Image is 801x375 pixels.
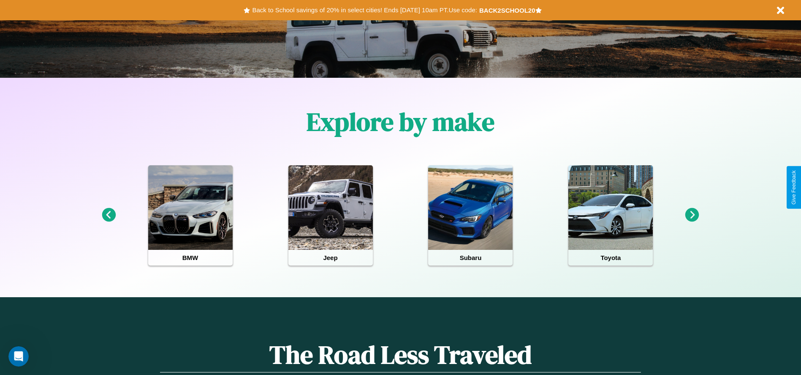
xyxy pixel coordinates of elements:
[250,4,479,16] button: Back to School savings of 20% in select cities! Ends [DATE] 10am PT.Use code:
[791,170,797,205] div: Give Feedback
[8,346,29,367] iframe: Intercom live chat
[479,7,535,14] b: BACK2SCHOOL20
[160,337,641,372] h1: The Road Less Traveled
[307,104,494,139] h1: Explore by make
[288,250,373,266] h4: Jeep
[148,250,233,266] h4: BMW
[568,250,653,266] h4: Toyota
[428,250,513,266] h4: Subaru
